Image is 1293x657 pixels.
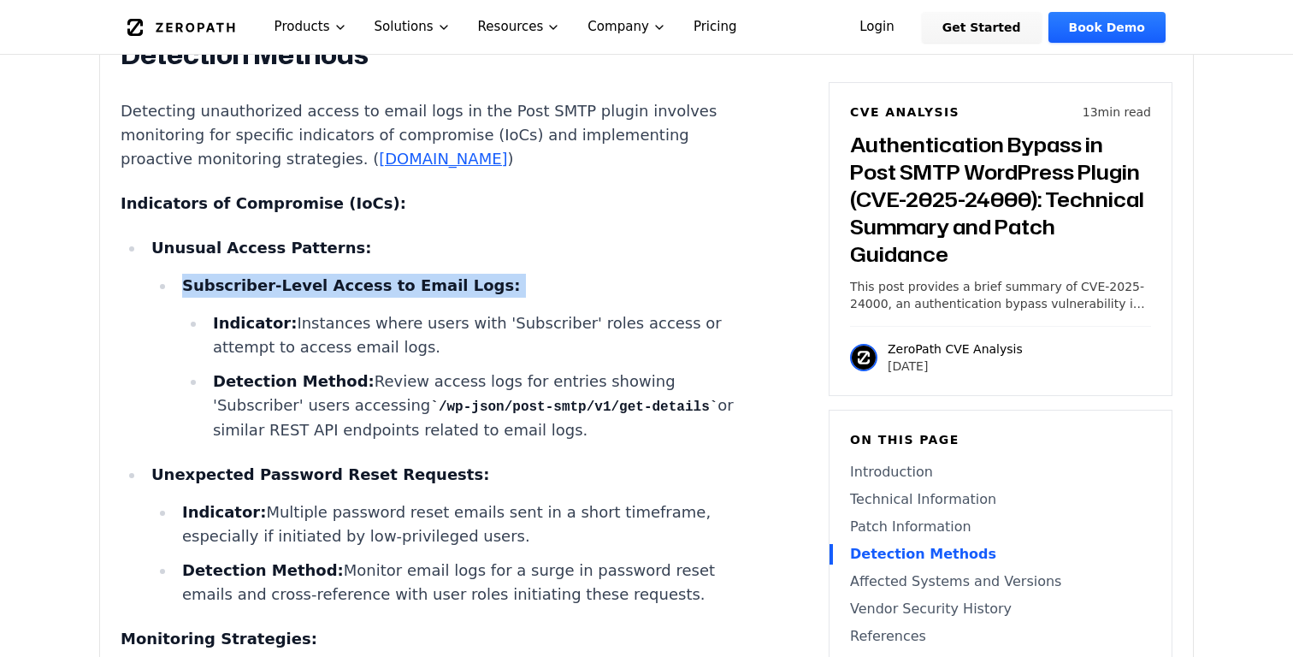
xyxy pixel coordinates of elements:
[850,431,1151,448] h6: On this page
[850,599,1151,619] a: Vendor Security History
[182,561,344,579] strong: Detection Method:
[850,626,1151,647] a: References
[175,500,757,548] li: Multiple password reset emails sent in a short timeframe, especially if initiated by low-privileg...
[430,400,717,415] code: /wp-json/post-smtp/v1/get-details
[839,12,915,43] a: Login
[121,630,317,648] strong: Monitoring Strategies:
[850,517,1151,537] a: Patch Information
[888,340,1023,358] p: ZeroPath CVE Analysis
[922,12,1042,43] a: Get Started
[850,131,1151,268] h3: Authentication Bypass in Post SMTP WordPress Plugin (CVE-2025-24000): Technical Summary and Patch...
[850,544,1151,565] a: Detection Methods
[850,462,1151,482] a: Introduction
[206,370,757,442] li: Review access logs for entries showing 'Subscriber' users accessing or similar REST API endpoints...
[213,314,297,332] strong: Indicator:
[206,311,757,359] li: Instances where users with 'Subscriber' roles access or attempt to access email logs.
[850,489,1151,510] a: Technical Information
[888,358,1023,375] p: [DATE]
[850,344,877,371] img: ZeroPath CVE Analysis
[121,99,757,171] p: Detecting unauthorized access to email logs in the Post SMTP plugin involves monitoring for speci...
[1048,12,1166,43] a: Book Demo
[182,276,520,294] strong: Subscriber-Level Access to Email Logs:
[850,278,1151,312] p: This post provides a brief summary of CVE-2025-24000, an authentication bypass vulnerability in t...
[850,104,959,121] h6: CVE Analysis
[175,559,757,607] li: Monitor email logs for a surge in password reset emails and cross-reference with user roles initi...
[1083,104,1151,121] p: 13 min read
[151,239,371,257] strong: Unusual Access Patterns:
[850,571,1151,592] a: Affected Systems and Versions
[121,38,757,72] h2: Detection Methods
[379,150,507,168] a: [DOMAIN_NAME]
[182,503,266,521] strong: Indicator:
[151,465,489,483] strong: Unexpected Password Reset Requests:
[213,372,375,390] strong: Detection Method:
[121,194,406,212] strong: Indicators of Compromise (IoCs):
